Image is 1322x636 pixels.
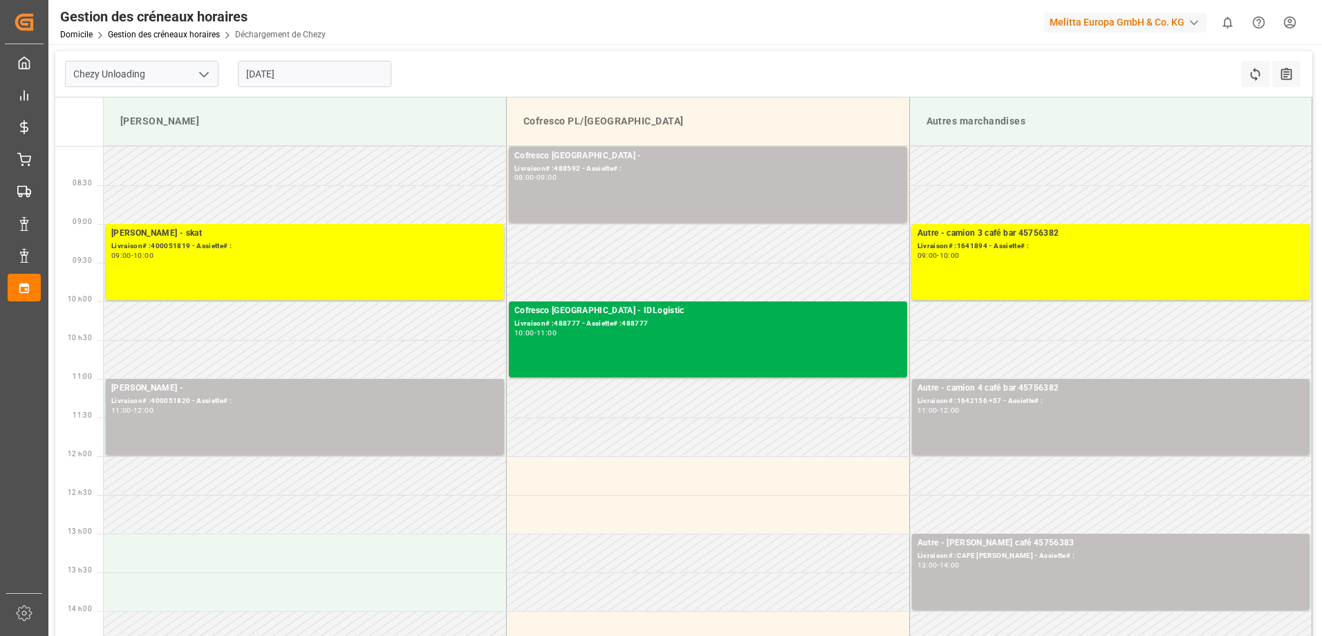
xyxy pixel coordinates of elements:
[534,174,537,180] div: -
[65,61,218,87] input: Type à rechercher/sélectionner
[133,407,153,413] div: 12:00
[1212,7,1243,38] button: Afficher 0 nouvelles notifications
[115,109,495,134] div: [PERSON_NAME]
[73,179,92,187] span: 08:30
[940,407,960,413] div: 12:00
[68,527,92,535] span: 13 h 00
[918,227,1305,241] div: Autre - camion 3 café bar 45756382
[111,227,499,241] div: [PERSON_NAME] - skat
[514,318,902,330] div: Livraison# :488777 - Assiette# :488777
[918,252,938,259] div: 09:00
[918,562,938,568] div: 13:00
[60,30,93,39] a: Domicile
[238,61,391,87] input: JJ-MM-AAAA
[60,6,326,27] div: Gestion des créneaux horaires
[1243,7,1274,38] button: Centre d’aide
[918,382,1305,395] div: Autre - camion 4 café bar 45756382
[514,163,902,175] div: Livraison# :488592 - Assiette# :
[68,489,92,496] span: 12 h 30
[514,330,534,336] div: 10:00
[918,550,1305,562] div: Livraison# :CAFE [PERSON_NAME] - Assiette# :
[514,304,902,318] div: Cofresco [GEOGRAPHIC_DATA] - IDLogistic
[73,218,92,225] span: 09:00
[73,373,92,380] span: 11:00
[1044,9,1212,35] button: Melitta Europa GmbH & Co. KG
[1050,15,1184,30] font: Melitta Europa GmbH & Co. KG
[918,241,1305,252] div: Livraison# :1641894 - Assiette# :
[73,411,92,419] span: 11:30
[131,407,133,413] div: -
[921,109,1301,134] div: Autres marchandises
[68,566,92,574] span: 13 h 30
[68,295,92,303] span: 10 h 00
[537,174,557,180] div: 09:00
[133,252,153,259] div: 10:00
[68,450,92,458] span: 12 h 00
[108,30,220,39] a: Gestion des créneaux horaires
[537,330,557,336] div: 11:00
[193,64,214,85] button: Ouvrir le menu
[937,252,939,259] div: -
[68,334,92,342] span: 10 h 30
[514,149,902,163] div: Cofresco [GEOGRAPHIC_DATA] -
[918,407,938,413] div: 11:00
[111,395,499,407] div: Livraison# :400051820 - Assiette# :
[514,174,534,180] div: 08:00
[111,241,499,252] div: Livraison# :400051819 - Assiette# :
[937,562,939,568] div: -
[111,407,131,413] div: 11:00
[940,562,960,568] div: 14:00
[131,252,133,259] div: -
[111,252,131,259] div: 09:00
[111,382,499,395] div: [PERSON_NAME] -
[518,109,898,134] div: Cofresco PL/[GEOGRAPHIC_DATA]
[73,256,92,264] span: 09:30
[937,407,939,413] div: -
[534,330,537,336] div: -
[918,536,1305,550] div: Autre - [PERSON_NAME] café 45756383
[68,605,92,612] span: 14 h 00
[918,395,1305,407] div: Livraison# :1642156 +57 - Assiette# :
[940,252,960,259] div: 10:00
